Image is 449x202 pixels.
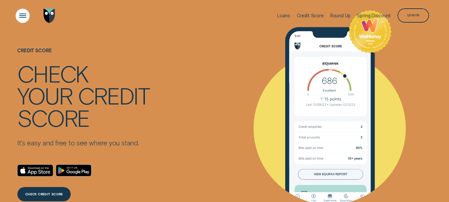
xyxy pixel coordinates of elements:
[17,62,88,84] div: Check
[78,84,150,106] div: credit
[17,106,89,128] div: score
[17,48,150,62] h1: Credit Score
[357,13,391,18] div: Spring Discount
[17,62,150,128] h4: Check your credit score
[330,13,351,18] div: Round Up
[397,8,429,23] button: Log in
[17,187,71,201] a: CHECK CREDIT SCORE
[297,13,324,18] div: Credit Score
[17,84,72,106] div: your
[17,139,150,147] p: It’s easy and free to see where you stand.
[16,9,30,23] button: Open Menu
[277,13,290,18] div: Loans
[56,164,92,176] a: Android App on Google Play
[17,164,53,176] a: Download on the App Store
[44,9,56,23] img: Wisr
